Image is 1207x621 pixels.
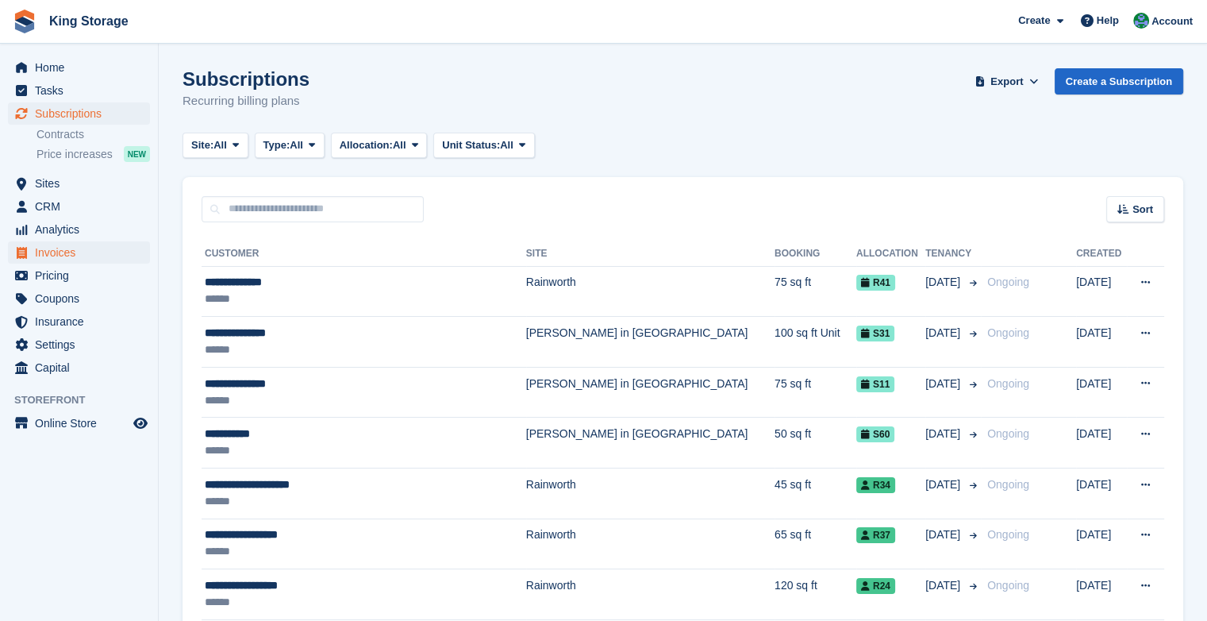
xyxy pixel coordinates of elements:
[290,137,303,153] span: All
[856,426,894,442] span: S60
[35,56,130,79] span: Home
[1076,418,1127,469] td: [DATE]
[35,412,130,434] span: Online Store
[13,10,37,33] img: stora-icon-8386f47178a22dfd0bd8f6a31ec36ba5ce8667c1dd55bd0f319d3a0aa187defe.svg
[124,146,150,162] div: NEW
[35,172,130,195] span: Sites
[925,577,963,594] span: [DATE]
[856,241,925,267] th: Allocation
[526,367,775,418] td: [PERSON_NAME] in [GEOGRAPHIC_DATA]
[35,79,130,102] span: Tasks
[1076,519,1127,569] td: [DATE]
[987,528,1029,541] span: Ongoing
[775,367,856,418] td: 75 sq ft
[213,137,227,153] span: All
[8,172,150,195] a: menu
[987,427,1029,440] span: Ongoing
[35,218,130,241] span: Analytics
[1132,202,1153,218] span: Sort
[775,469,856,519] td: 45 sq ft
[14,392,158,408] span: Storefront
[442,137,500,153] span: Unit Status:
[331,133,428,159] button: Allocation: All
[340,137,393,153] span: Allocation:
[8,195,150,218] a: menu
[500,137,513,153] span: All
[987,377,1029,390] span: Ongoing
[972,68,1042,94] button: Export
[35,310,130,333] span: Insurance
[925,325,963,341] span: [DATE]
[183,133,248,159] button: Site: All
[925,274,963,291] span: [DATE]
[37,145,150,163] a: Price increases NEW
[35,334,130,356] span: Settings
[856,376,894,392] span: S11
[1076,266,1127,317] td: [DATE]
[433,133,534,159] button: Unit Status: All
[526,418,775,469] td: [PERSON_NAME] in [GEOGRAPHIC_DATA]
[8,56,150,79] a: menu
[775,266,856,317] td: 75 sq ft
[1133,13,1149,29] img: John King
[1076,569,1127,620] td: [DATE]
[1097,13,1119,29] span: Help
[8,264,150,287] a: menu
[8,79,150,102] a: menu
[255,133,325,159] button: Type: All
[526,317,775,368] td: [PERSON_NAME] in [GEOGRAPHIC_DATA]
[526,569,775,620] td: Rainworth
[1018,13,1050,29] span: Create
[526,241,775,267] th: Site
[925,241,981,267] th: Tenancy
[1055,68,1183,94] a: Create a Subscription
[775,241,856,267] th: Booking
[987,276,1029,288] span: Ongoing
[526,469,775,519] td: Rainworth
[1076,317,1127,368] td: [DATE]
[8,287,150,310] a: menu
[202,241,526,267] th: Customer
[183,92,309,110] p: Recurring billing plans
[8,334,150,356] a: menu
[393,137,406,153] span: All
[8,310,150,333] a: menu
[131,414,150,433] a: Preview store
[526,519,775,569] td: Rainworth
[263,137,290,153] span: Type:
[35,264,130,287] span: Pricing
[775,519,856,569] td: 65 sq ft
[987,326,1029,339] span: Ongoing
[37,127,150,142] a: Contracts
[37,147,113,162] span: Price increases
[925,426,963,442] span: [DATE]
[1076,367,1127,418] td: [DATE]
[35,102,130,125] span: Subscriptions
[925,376,963,392] span: [DATE]
[35,195,130,218] span: CRM
[191,137,213,153] span: Site:
[8,412,150,434] a: menu
[990,74,1023,90] span: Export
[987,579,1029,592] span: Ongoing
[856,275,895,291] span: R41
[8,218,150,241] a: menu
[43,8,135,34] a: King Storage
[1076,469,1127,519] td: [DATE]
[1151,13,1193,29] span: Account
[775,569,856,620] td: 120 sq ft
[925,526,963,543] span: [DATE]
[35,287,130,310] span: Coupons
[856,326,894,341] span: S31
[8,357,150,379] a: menu
[925,476,963,493] span: [DATE]
[856,578,895,594] span: R24
[8,102,150,125] a: menu
[775,418,856,469] td: 50 sq ft
[775,317,856,368] td: 100 sq ft Unit
[526,266,775,317] td: Rainworth
[35,241,130,264] span: Invoices
[856,527,895,543] span: R37
[987,478,1029,491] span: Ongoing
[183,68,309,90] h1: Subscriptions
